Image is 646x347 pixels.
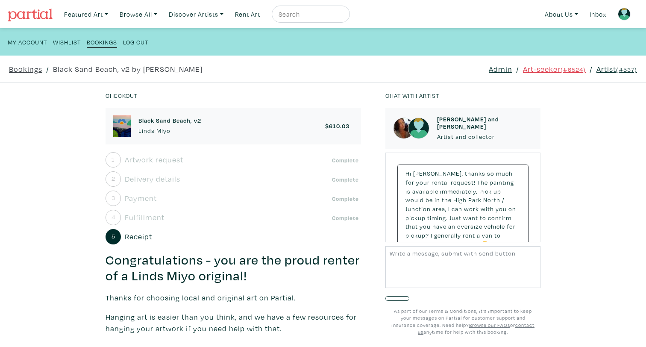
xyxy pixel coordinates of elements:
[329,194,361,203] span: Complete
[413,169,463,177] span: [PERSON_NAME],
[329,156,361,165] span: Complete
[87,36,117,48] a: Bookings
[484,222,505,230] span: vehicle
[418,322,534,335] a: contact us
[596,63,637,75] a: Artist(#537)
[125,231,152,242] span: Receipt
[106,252,361,285] h3: Congratulations - you are the proud renter of a Linds Miyo original!
[507,222,516,230] span: for
[490,178,514,186] span: painting
[116,6,161,23] a: Browse All
[516,63,519,75] span: /
[405,231,429,239] span: pickup?
[138,117,201,124] h6: Black Sand Beach, v2
[405,178,414,186] span: for
[405,214,426,222] span: pickup
[590,63,593,75] span: /
[436,240,451,248] span: work
[391,308,534,335] small: As part of our Terms & Conditions, it's important to keep your messages on Partial for customer s...
[440,187,478,195] span: immediately.
[437,132,533,141] p: Artist and collector
[508,205,516,213] span: on
[138,126,201,135] p: Linds Miyo
[468,196,482,204] span: Park
[494,231,501,239] span: to
[482,231,493,239] span: van
[618,8,631,21] img: avatar.png
[496,169,513,177] span: much
[8,36,47,47] a: My Account
[106,91,138,100] small: Checkout
[432,178,449,186] span: rental
[451,178,476,186] span: request!
[53,38,81,46] small: Wishlist
[416,178,430,186] span: your
[561,65,586,74] small: (#6524)
[393,118,414,139] img: phpThumb.php
[408,118,429,139] img: avatar.png
[483,196,500,204] span: North
[112,176,115,182] small: 2
[106,311,361,334] p: Hanging art is easier than you think, and we have a few resources for hanging your artwork if you...
[125,212,164,223] span: Fulfillment
[46,63,49,75] span: /
[385,91,439,100] small: Chat with artist
[138,117,201,135] a: Black Sand Beach, v2 Linds Miyo
[405,196,424,204] span: would
[329,214,361,222] span: Complete
[231,6,264,23] a: Rent Art
[431,231,432,239] span: I
[112,156,115,162] small: 1
[432,222,446,230] span: have
[465,169,485,177] span: thanks
[53,36,81,47] a: Wishlist
[432,205,446,213] span: area,
[453,196,467,204] span: High
[496,205,507,213] span: you
[125,192,157,204] span: Payment
[442,196,452,204] span: the
[123,38,148,46] small: Log Out
[412,187,438,195] span: available
[457,222,482,230] span: oversize
[452,240,464,248] span: this
[489,63,512,75] a: Admin
[125,173,180,185] span: Delivery details
[469,322,510,328] u: Browse our FAQs
[466,240,479,248] span: size.
[477,178,488,186] span: The
[125,154,183,165] span: Artwork request
[437,115,533,130] h6: [PERSON_NAME] and [PERSON_NAME]
[278,9,342,20] input: Search
[112,195,115,201] small: 3
[405,169,411,177] span: Hi
[487,169,494,177] span: so
[493,187,501,195] span: up
[60,6,112,23] a: Featured Art
[325,122,353,129] a: $610.03
[480,214,486,222] span: to
[463,231,475,239] span: rent
[541,6,582,23] a: About Us
[426,196,433,204] span: be
[405,205,431,213] span: Junction
[464,205,479,213] span: work
[448,205,450,213] span: I
[427,214,448,222] span: timing.
[479,187,492,195] span: Pick
[481,240,489,248] span: 😊
[405,222,418,230] span: that
[463,214,478,222] span: want
[420,222,431,230] span: you
[523,63,586,75] a: Art-seeker(#6524)
[449,214,461,222] span: Just
[481,205,494,213] span: with
[616,65,637,74] small: (#537)
[435,196,440,204] span: in
[123,36,148,47] a: Log Out
[87,38,117,46] small: Bookings
[112,214,115,220] small: 4
[329,122,349,130] span: 610.03
[8,38,47,46] small: My Account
